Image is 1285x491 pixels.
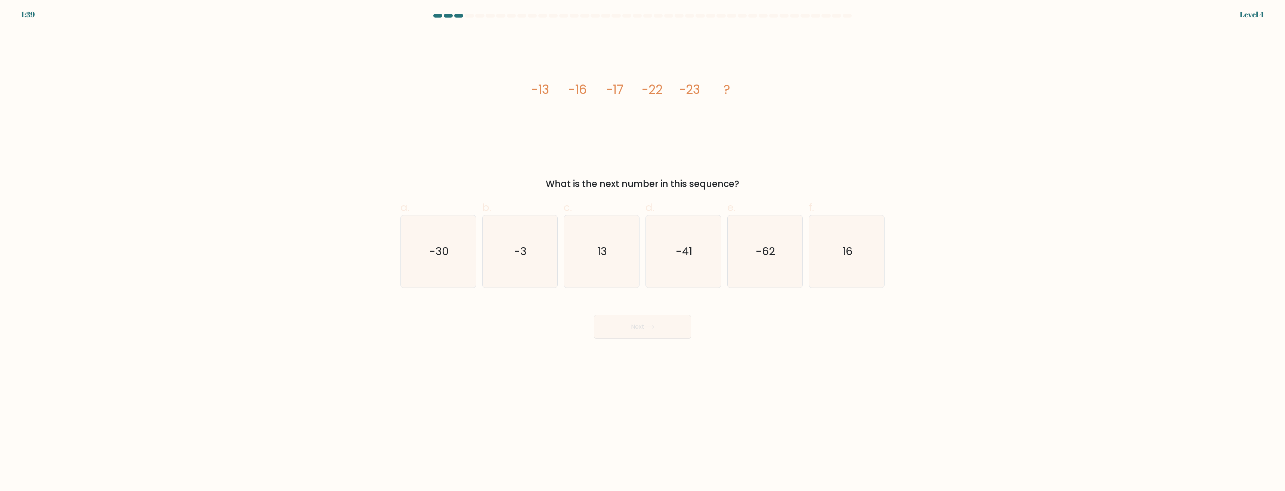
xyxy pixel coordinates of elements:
[724,81,730,98] tspan: ?
[532,81,549,98] tspan: -13
[598,244,607,259] text: 13
[21,9,35,20] div: 1:39
[756,244,775,259] text: -62
[405,177,880,191] div: What is the next number in this sequence?
[679,81,700,98] tspan: -23
[514,244,527,259] text: -3
[809,200,814,215] span: f.
[1240,9,1264,20] div: Level 4
[429,244,449,259] text: -30
[564,200,572,215] span: c.
[676,244,692,259] text: -41
[400,200,409,215] span: a.
[606,81,623,98] tspan: -17
[842,244,852,259] text: 16
[482,200,491,215] span: b.
[569,81,587,98] tspan: -16
[727,200,736,215] span: e.
[645,200,654,215] span: d.
[594,315,691,339] button: Next
[642,81,663,98] tspan: -22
